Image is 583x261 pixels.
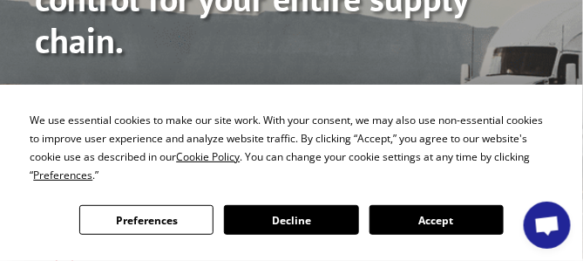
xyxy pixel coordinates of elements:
button: Preferences [79,205,214,235]
div: We use essential cookies to make our site work. With your consent, we may also use non-essential ... [30,111,552,184]
a: Open chat [524,202,571,249]
button: Accept [369,205,504,235]
span: Preferences [33,168,92,182]
span: Cookie Policy [176,149,240,164]
button: Decline [224,205,358,235]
